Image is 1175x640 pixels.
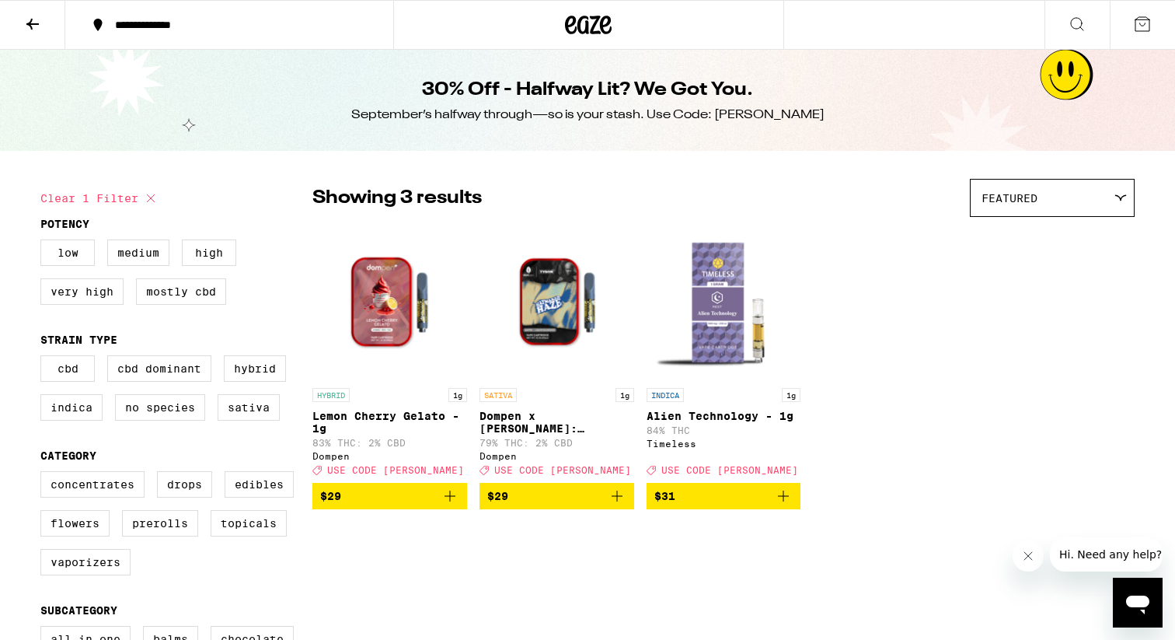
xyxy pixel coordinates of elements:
img: Dompen - Lemon Cherry Gelato - 1g [312,225,467,380]
span: USE CODE [PERSON_NAME] [661,465,798,475]
button: Clear 1 filter [40,179,160,218]
label: Concentrates [40,471,145,498]
a: Open page for Dompen x Tyson: Haymaker Haze Live Resin Liquid Diamonds - 1g from Dompen [479,225,634,483]
label: Low [40,240,95,266]
label: Flowers [40,510,110,537]
a: Open page for Lemon Cherry Gelato - 1g from Dompen [312,225,467,483]
button: Add to bag [647,483,801,509]
p: 84% THC [647,425,801,435]
label: CBD [40,355,95,382]
p: INDICA [647,388,684,402]
label: Indica [40,394,103,421]
label: CBD Dominant [107,355,211,382]
label: Mostly CBD [136,278,226,305]
label: Very High [40,278,124,305]
span: USE CODE [PERSON_NAME] [327,465,464,475]
div: Dompen [312,451,467,461]
span: $29 [320,490,341,502]
p: Dompen x [PERSON_NAME]: [PERSON_NAME] Haze Live Resin Liquid Diamonds - 1g [479,410,634,435]
p: 1g [448,388,467,402]
div: Timeless [647,439,801,449]
p: 79% THC: 2% CBD [479,438,634,448]
img: Timeless - Alien Technology - 1g [647,225,801,380]
button: Add to bag [312,483,467,509]
p: Alien Technology - 1g [647,410,801,422]
div: Dompen [479,451,634,461]
label: Drops [157,471,212,498]
p: SATIVA [479,388,517,402]
span: Featured [981,192,1037,205]
a: Open page for Alien Technology - 1g from Timeless [647,225,801,483]
p: Lemon Cherry Gelato - 1g [312,410,467,435]
iframe: Message from company [1050,537,1163,572]
label: High [182,240,236,266]
p: Showing 3 results [312,185,482,212]
label: Sativa [218,394,280,421]
p: 83% THC: 2% CBD [312,438,467,448]
label: Hybrid [224,355,286,382]
p: 1g [782,388,800,402]
legend: Subcategory [40,604,117,617]
label: No Species [115,394,205,421]
span: $29 [487,490,508,502]
iframe: Close message [1013,540,1044,572]
label: Medium [107,240,169,266]
legend: Potency [40,218,89,230]
div: September’s halfway through—so is your stash. Use Code: [PERSON_NAME] [351,107,825,124]
p: 1g [615,388,634,402]
button: Add to bag [479,483,634,509]
h1: 30% Off - Halfway Lit? We Got You. [422,77,753,103]
legend: Category [40,449,96,462]
iframe: Button to launch messaging window [1113,578,1163,628]
span: USE CODE [PERSON_NAME] [494,465,631,475]
legend: Strain Type [40,334,117,346]
span: $31 [654,490,675,502]
label: Vaporizers [40,549,131,575]
p: HYBRID [312,388,350,402]
label: Prerolls [122,510,198,537]
img: Dompen - Dompen x Tyson: Haymaker Haze Live Resin Liquid Diamonds - 1g [479,225,634,380]
label: Topicals [211,510,287,537]
label: Edibles [225,471,294,498]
